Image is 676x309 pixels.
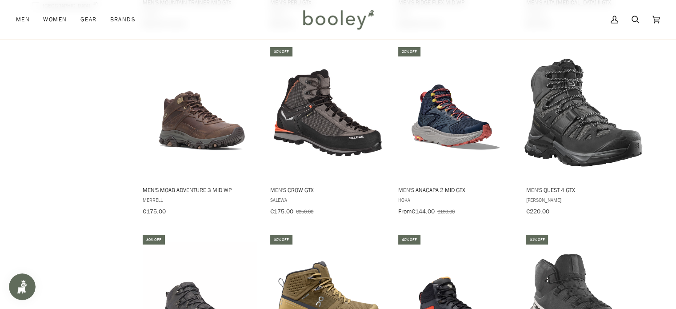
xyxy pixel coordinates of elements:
[270,235,292,245] div: 30% off
[299,7,377,32] img: Booley
[398,235,420,245] div: 40% off
[398,196,513,204] span: Hoka
[398,186,513,194] span: Men's Anacapa 2 Mid GTX
[269,46,387,218] a: Men's Crow GTX
[270,207,293,216] span: €175.00
[141,54,259,172] img: Merrell Men's Moab Adventure 3 Mid WP Earth - Booley Galway
[143,196,258,204] span: Merrell
[110,15,136,24] span: Brands
[143,235,165,245] div: 30% off
[269,54,387,172] img: Salewa Men's Crow GTX Wallnut / Fluo Orange - Booley Galway
[437,208,455,215] span: €180.00
[398,207,412,216] span: From
[141,46,259,218] a: Men's Moab Adventure 3 Mid WP
[80,15,97,24] span: Gear
[526,186,641,194] span: Men's Quest 4 GTX
[526,196,641,204] span: [PERSON_NAME]
[397,54,515,172] img: Hoka Men's Anacapa 2 Mid GTX Outer Space / Grey - Booley Galway
[398,47,420,56] div: 20% off
[143,207,166,216] span: €175.00
[526,235,548,245] div: 31% off
[43,15,67,24] span: Women
[526,207,549,216] span: €220.00
[397,46,515,218] a: Men's Anacapa 2 Mid GTX
[524,46,642,218] a: Men's Quest 4 GTX
[270,196,385,204] span: Salewa
[270,47,292,56] div: 30% off
[270,186,385,194] span: Men's Crow GTX
[412,207,435,216] span: €144.00
[143,186,258,194] span: Men's Moab Adventure 3 Mid WP
[296,208,313,215] span: €250.00
[524,54,642,172] img: Salomon Men's Quest 4 GTX Magnet / Black / Quarry - Booley Galway
[9,273,36,300] iframe: Button to open loyalty program pop-up
[16,15,30,24] span: Men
